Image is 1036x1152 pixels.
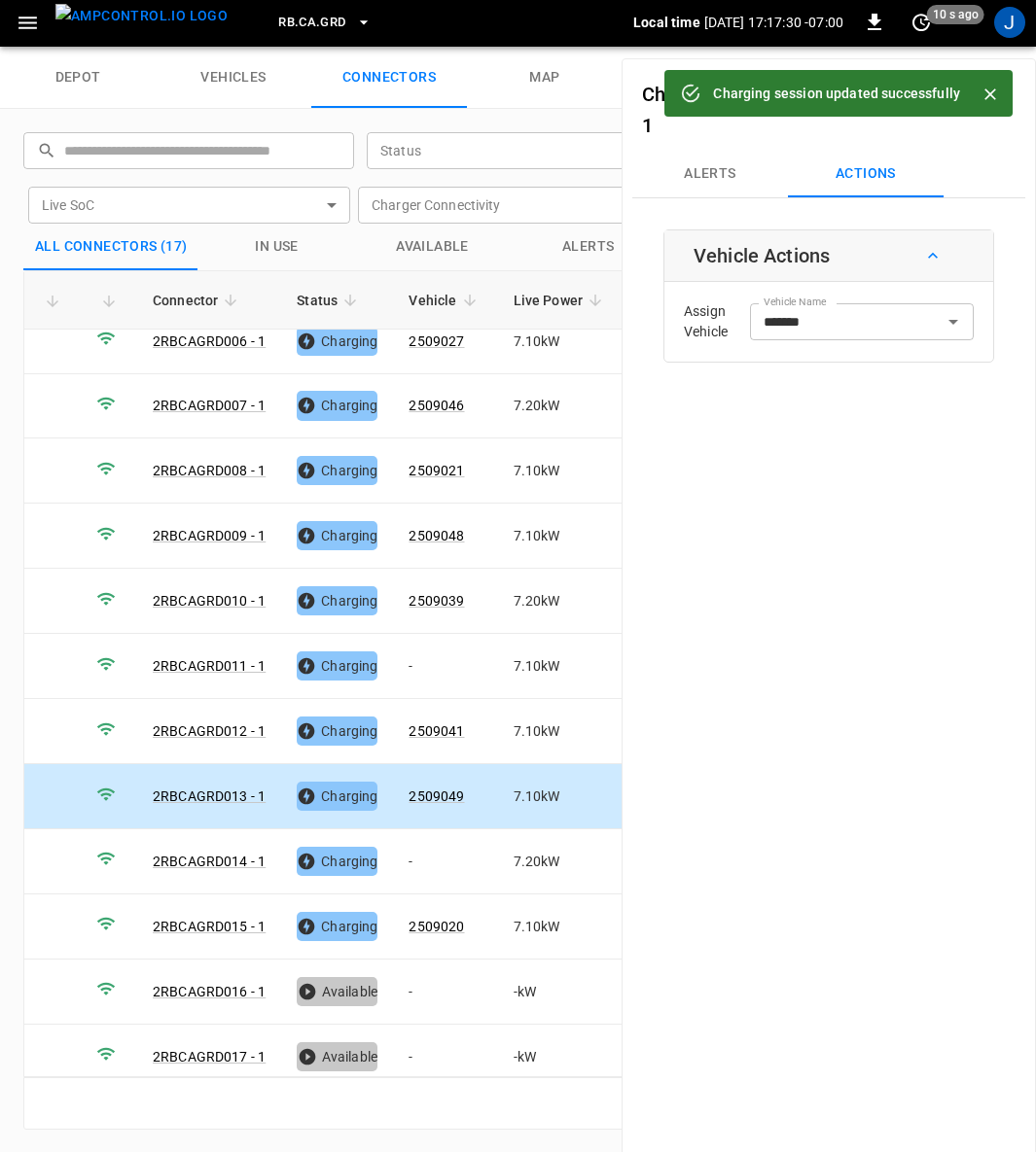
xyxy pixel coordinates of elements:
td: - kW [498,960,625,1025]
div: Charging [297,782,377,811]
a: 2RBCAGRD011 - 1 [153,658,266,674]
td: 7.20 kW [498,569,625,634]
button: All Connectors (17) [23,224,199,270]
button: Alerts [511,224,666,270]
td: - [393,1025,497,1090]
a: 2RBCAGRD016 - 1 [153,984,266,999]
div: Charging [297,912,377,941]
p: Local time [633,13,700,32]
a: 2509046 [409,398,464,413]
td: 7.10 kW [498,504,625,569]
div: Charging [297,651,377,681]
a: 2RBCAGRD007 - 1 [153,398,266,413]
a: 2RBCAGRD017 - 1 [153,1049,266,1065]
td: - [393,960,497,1025]
div: Charging [297,521,377,550]
div: Charging session updated successfully [713,76,960,111]
label: Vehicle Name [764,295,826,310]
td: 7.10 kW [498,438,625,504]
a: 2RBCAGRD015 - 1 [153,919,266,934]
div: Available [297,1042,377,1071]
td: 7.20 kW [498,374,625,439]
button: set refresh interval [906,7,937,38]
td: - [393,634,497,699]
button: Available [355,224,511,270]
button: RB.CA.GRD [270,4,378,42]
div: Charging [297,391,377,420]
div: profile-icon [994,7,1025,38]
h6: Vehicle Actions [694,240,830,271]
span: Connector [153,289,243,312]
td: - kW [498,1025,625,1090]
a: 2RBCAGRD006 - 1 [153,333,266,349]
button: Alerts [632,151,788,197]
a: map [467,47,623,109]
td: 7.10 kW [498,309,625,374]
span: Live Power [514,289,609,312]
button: Actions [788,151,944,197]
a: 2509048 [409,528,464,543]
a: 2509021 [409,463,464,478]
button: in use [199,224,355,270]
div: Charging [297,716,377,746]
button: Close [976,80,1005,109]
div: Charging [297,327,377,356]
a: 2RBCAGRD014 - 1 [153,854,266,869]
div: Charging [297,847,377,876]
a: 2RBCAGRD010 - 1 [153,593,266,609]
td: 7.20 kW [498,829,625,894]
td: 7.10 kW [498,894,625,960]
a: 2509039 [409,593,464,609]
span: Vehicle [409,289,482,312]
a: 2RBCAGRD013 - 1 [153,788,266,804]
a: Charger 2RBCAGRD013 [642,83,851,106]
td: 7.10 kW [498,634,625,699]
img: ampcontrol.io logo [55,4,228,28]
div: Available [297,977,377,1006]
a: 2509020 [409,919,464,934]
a: 2509027 [409,333,464,349]
td: 7.10 kW [498,764,625,829]
h6: - [642,79,953,141]
button: Open [940,308,967,335]
a: vehicles [156,47,311,109]
div: Charging [297,456,377,485]
a: 2RBCAGRD012 - 1 [153,723,266,739]
div: Charging [297,586,377,615]
p: Assign Vehicle [684,301,750,342]
span: RB.CA.GRD [278,12,345,34]
span: Status [297,289,363,312]
div: Connectors submenus tabs [632,151,1025,197]
a: 2509049 [409,788,464,804]
p: [DATE] 17:17:30 -07:00 [704,13,843,32]
td: 7.10 kW [498,699,625,764]
a: connectors [311,47,467,109]
a: 2RBCAGRD009 - 1 [153,528,266,543]
span: 10 s ago [927,5,984,24]
a: 2509041 [409,723,464,739]
a: 2RBCAGRD008 - 1 [153,463,266,478]
td: - [393,829,497,894]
